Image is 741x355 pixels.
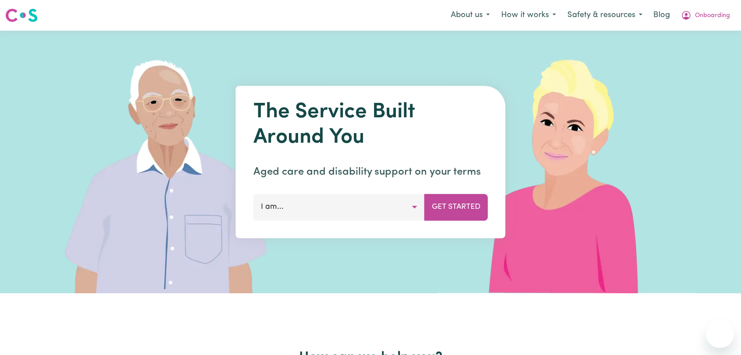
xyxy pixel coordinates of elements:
[5,7,38,23] img: Careseekers logo
[495,6,562,25] button: How it works
[253,194,425,220] button: I am...
[562,6,648,25] button: Safety & resources
[675,6,736,25] button: My Account
[253,100,488,150] h1: The Service Built Around You
[5,5,38,25] a: Careseekers logo
[424,194,488,220] button: Get Started
[695,11,730,21] span: Onboarding
[253,164,488,180] p: Aged care and disability support on your terms
[648,6,675,25] a: Blog
[706,320,734,348] iframe: Button to launch messaging window
[445,6,495,25] button: About us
